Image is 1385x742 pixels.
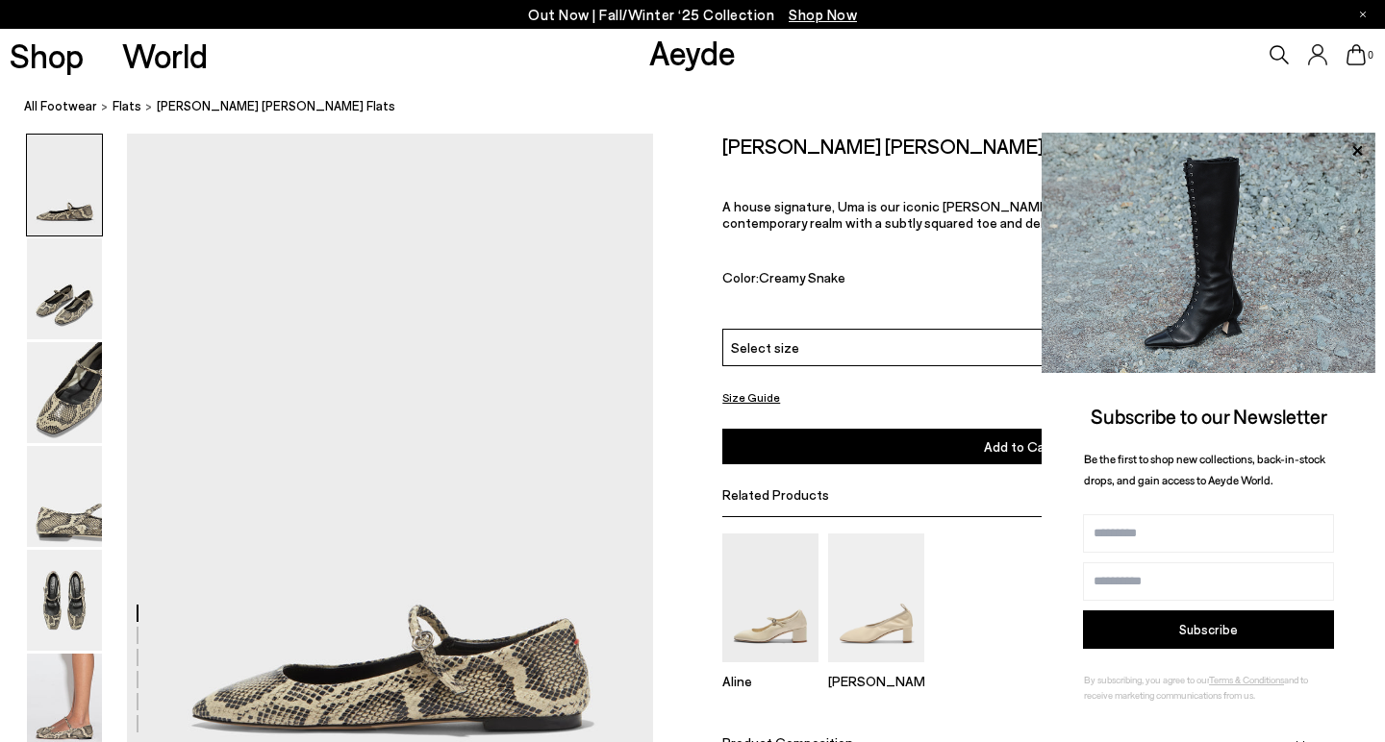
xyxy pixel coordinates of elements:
[722,134,1091,158] h2: [PERSON_NAME] [PERSON_NAME] Flats
[528,3,857,27] p: Out Now | Fall/Winter ‘25 Collection
[27,342,102,443] img: Uma Mary-Janes Flats - Image 3
[828,649,924,689] a: Narissa Ruched Pumps [PERSON_NAME]
[722,533,818,661] img: Aline Leather Mary-Jane Pumps
[1042,133,1375,373] img: 2a6287a1333c9a56320fd6e7b3c4a9a9.jpg
[1083,610,1334,649] button: Subscribe
[722,429,1316,464] button: Add to Cart
[27,446,102,547] img: Uma Mary-Janes Flats - Image 4
[10,38,84,72] a: Shop
[984,438,1055,455] span: Add to Cart
[759,269,845,285] span: Creamy Snake
[1091,404,1327,428] span: Subscribe to our Newsletter
[1366,50,1375,61] span: 0
[24,96,97,116] a: All Footwear
[722,673,818,689] p: Aline
[27,238,102,339] img: Uma Mary-Janes Flats - Image 2
[1347,44,1366,65] a: 0
[113,96,141,116] a: flats
[722,486,829,503] span: Related Products
[122,38,208,72] a: World
[789,6,857,23] span: Navigate to /collections/new-in
[722,385,780,409] button: Size Guide
[722,649,818,689] a: Aline Leather Mary-Jane Pumps Aline
[24,81,1385,134] nav: breadcrumb
[828,533,924,661] img: Narissa Ruched Pumps
[27,135,102,235] img: Uma Mary-Janes Flats - Image 1
[1084,674,1209,685] span: By subscribing, you agree to our
[722,269,1030,291] div: Color:
[731,337,799,358] span: Select size
[649,32,736,72] a: Aeyde
[27,550,102,651] img: Uma Mary-Janes Flats - Image 5
[1084,452,1325,487] span: Be the first to shop new collections, back-in-stock drops, and gain access to Aeyde World.
[722,198,1316,231] p: A house signature, Uma is our iconic [PERSON_NAME] flat. The classic style is taken to a contempo...
[157,96,395,116] span: [PERSON_NAME] [PERSON_NAME] Flats
[828,673,924,689] p: [PERSON_NAME]
[1209,674,1284,685] a: Terms & Conditions
[113,98,141,113] span: flats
